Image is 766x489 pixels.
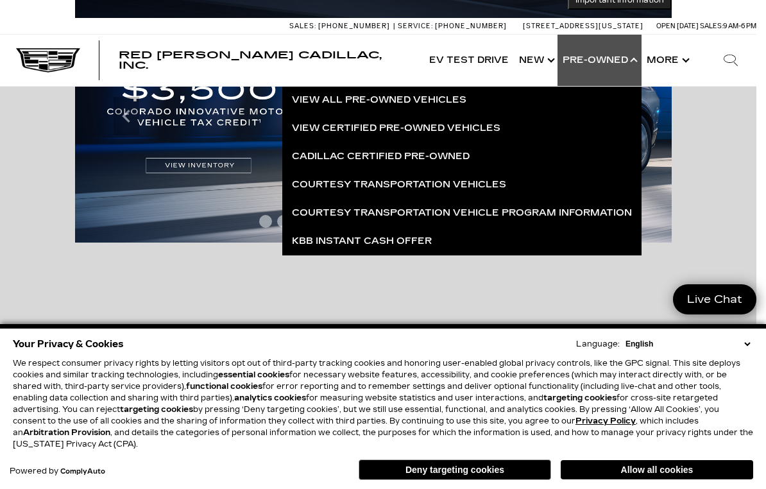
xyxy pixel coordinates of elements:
span: Live Chat [681,292,749,307]
span: Your Privacy & Cookies [13,335,124,353]
a: Sales: [PHONE_NUMBER] [289,22,393,30]
p: We respect consumer privacy rights by letting visitors opt out of third-party tracking cookies an... [13,357,753,450]
span: Sales: [700,22,723,30]
span: Open [DATE] [656,22,699,30]
span: [PHONE_NUMBER] [435,22,507,30]
u: Privacy Policy [575,416,636,425]
img: Cadillac Dark Logo with Cadillac White Text [16,48,80,73]
div: Search [705,35,756,86]
a: ComplyAuto [60,468,105,476]
button: Allow all cookies [561,460,753,479]
a: View Certified Pre-Owned Vehicles [282,114,642,142]
span: Red [PERSON_NAME] Cadillac, Inc. [119,49,382,71]
a: Pre-Owned [557,35,642,86]
strong: Arbitration Provision [23,428,110,437]
strong: analytics cookies [234,393,306,402]
button: More [642,35,692,86]
div: Language: [576,340,620,348]
span: [PHONE_NUMBER] [318,22,390,30]
a: Cadillac Certified Pre-Owned [282,142,642,171]
a: Red [PERSON_NAME] Cadillac, Inc. [119,50,411,71]
div: Powered by [10,467,105,476]
button: Deny targeting cookies [359,459,551,480]
a: View All Pre-Owned Vehicles [282,86,642,114]
span: Service: [398,22,433,30]
a: Service: [PHONE_NUMBER] [393,22,510,30]
strong: targeting cookies [543,393,617,402]
span: Go to slide 1 [259,215,272,228]
a: New [514,35,557,86]
a: Courtesy Transportation Vehicles [282,171,642,199]
div: Previous [114,97,139,135]
span: Go to slide 2 [277,215,290,228]
span: 9 AM-6 PM [723,22,756,30]
strong: functional cookies [186,382,262,391]
a: [STREET_ADDRESS][US_STATE] [523,22,643,30]
a: Live Chat [673,284,756,314]
a: KBB Instant Cash Offer [282,227,642,255]
a: EV Test Drive [424,35,514,86]
span: Sales: [289,22,316,30]
select: Language Select [622,338,753,350]
a: Courtesy Transportation Vehicle Program Information [282,199,642,227]
strong: essential cookies [218,370,289,379]
strong: targeting cookies [120,405,193,414]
